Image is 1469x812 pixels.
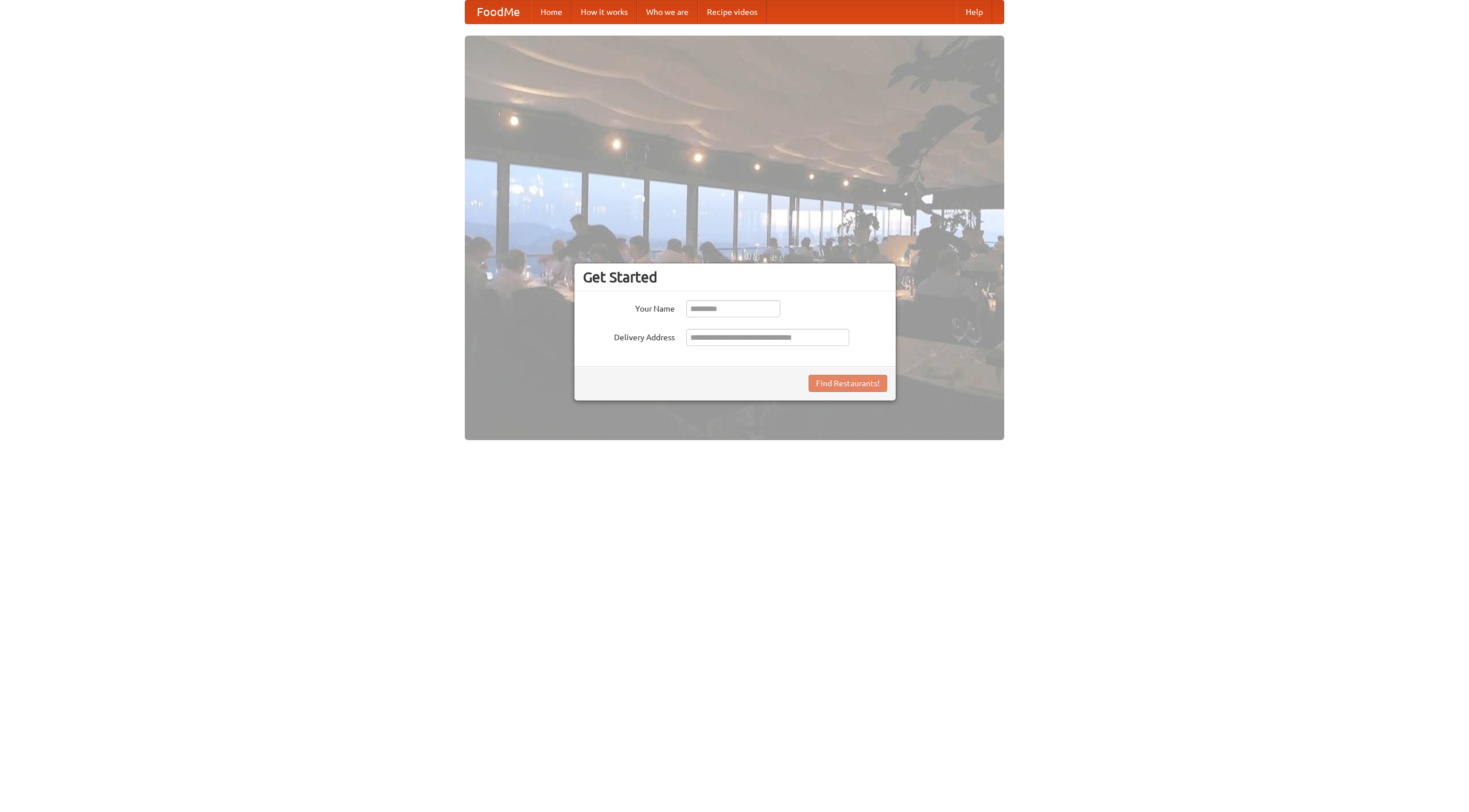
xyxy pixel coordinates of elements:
a: Who we are [637,1,698,24]
label: Delivery Address [583,329,675,343]
a: How it works [572,1,637,24]
a: Help [957,1,992,24]
a: Home [531,1,572,24]
button: Find Restaurants! [809,375,887,392]
a: FoodMe [465,1,531,24]
h3: Get Started [583,269,887,286]
label: Your Name [583,300,675,314]
a: Recipe videos [698,1,767,24]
